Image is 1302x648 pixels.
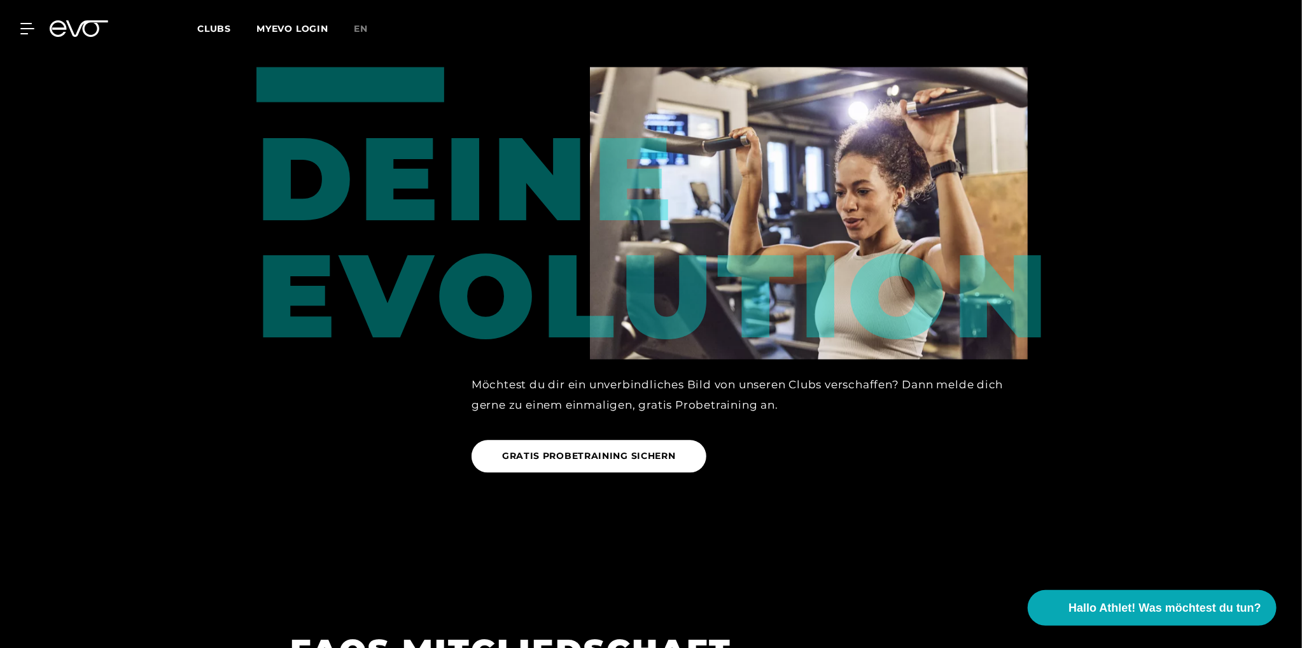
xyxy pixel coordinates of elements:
span: Hallo Athlet! Was möchtest du tun? [1068,600,1261,617]
span: en [354,23,368,34]
span: GRATIS PROBETRAINING SICHERN [502,450,676,463]
div: Möchtest du dir ein unverbindliches Bild von unseren Clubs verschaffen? Dann melde dich gerne zu ... [472,375,1028,416]
a: MYEVO LOGIN [256,23,328,34]
a: Clubs [197,22,256,34]
button: Hallo Athlet! Was möchtest du tun? [1028,590,1277,626]
img: evofitness [590,67,1028,360]
div: DEINE EVOLUTION [256,67,397,355]
a: en [354,22,383,36]
a: GRATIS PROBETRAINING SICHERN [472,431,711,482]
span: Clubs [197,23,231,34]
